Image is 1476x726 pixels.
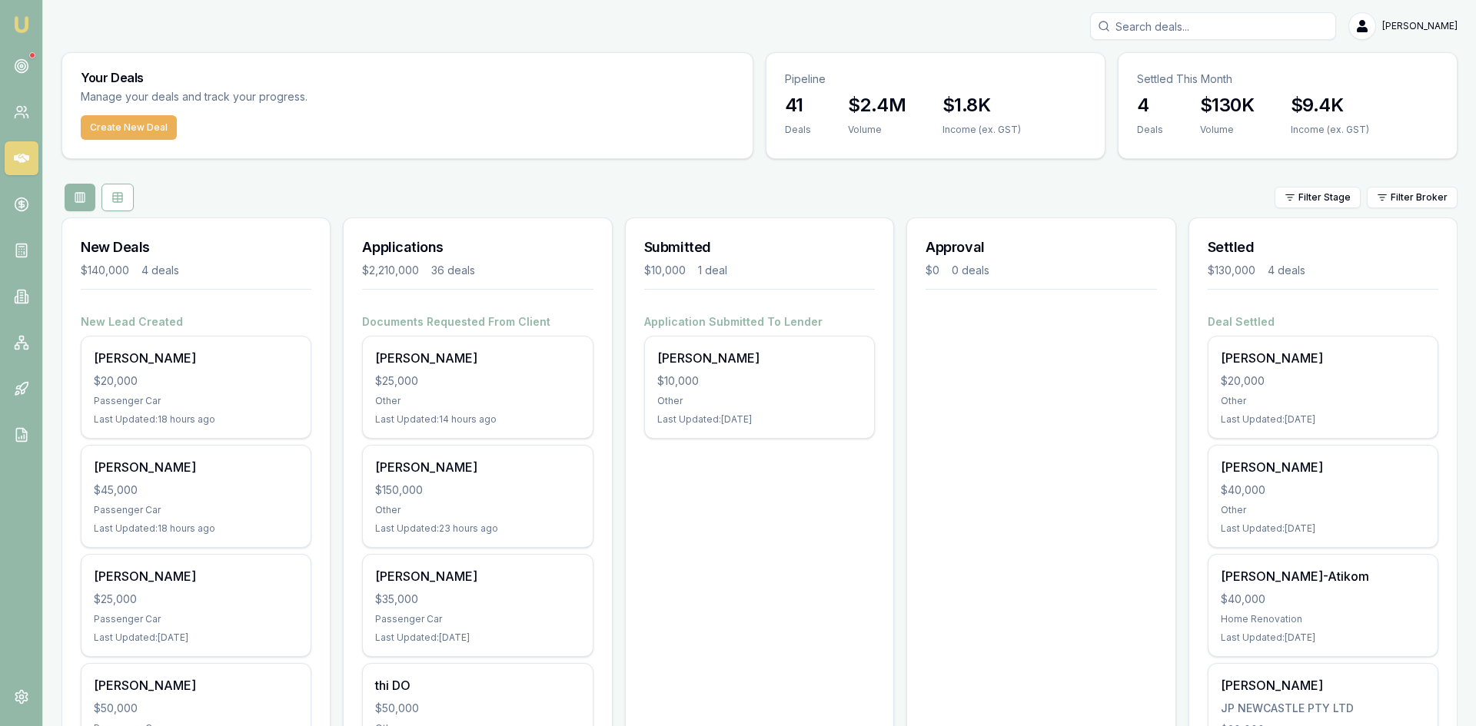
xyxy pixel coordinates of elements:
div: $20,000 [1221,373,1425,389]
div: Home Renovation [1221,613,1425,625]
div: Volume [848,124,906,136]
div: Other [657,395,862,407]
div: 4 deals [141,263,179,278]
div: Passenger Car [94,504,298,516]
div: Last Updated: [DATE] [375,632,580,644]
div: [PERSON_NAME] [375,458,580,476]
div: Passenger Car [375,613,580,625]
h4: Documents Requested From Client [362,314,593,330]
span: Filter Broker [1391,191,1448,204]
span: [PERSON_NAME] [1382,20,1458,32]
div: Other [1221,395,1425,407]
div: Passenger Car [94,395,298,407]
div: $40,000 [1221,592,1425,607]
div: [PERSON_NAME] [1221,349,1425,367]
div: Last Updated: 23 hours ago [375,522,580,535]
div: Income (ex. GST) [1291,124,1369,136]
div: 4 deals [1268,263,1305,278]
div: [PERSON_NAME] [94,458,298,476]
div: $40,000 [1221,482,1425,498]
div: $10,000 [644,263,686,278]
div: Last Updated: [DATE] [94,632,298,644]
h3: Approval [926,237,1156,258]
h4: Deal Settled [1208,314,1438,330]
div: $50,000 [375,701,580,716]
div: Deals [785,124,811,136]
h3: $9.4K [1291,93,1369,118]
p: Pipeline [785,71,1086,87]
h3: New Deals [81,237,311,258]
div: $140,000 [81,263,129,278]
div: $130,000 [1208,263,1255,278]
div: $50,000 [94,701,298,716]
div: Other [375,395,580,407]
div: 1 deal [698,263,727,278]
div: Other [375,504,580,516]
div: [PERSON_NAME] [94,676,298,695]
div: [PERSON_NAME] [1221,676,1425,695]
h4: New Lead Created [81,314,311,330]
div: $25,000 [375,373,580,389]
div: JP NEWCASTLE PTY LTD [1221,701,1425,716]
div: Last Updated: 14 hours ago [375,413,580,426]
p: Settled This Month [1137,71,1438,87]
div: Deals [1137,124,1163,136]
div: thi DO [375,676,580,695]
h3: 41 [785,93,811,118]
div: Last Updated: [DATE] [1221,522,1425,535]
button: Filter Stage [1275,187,1361,208]
div: Last Updated: [DATE] [1221,413,1425,426]
div: $20,000 [94,373,298,389]
img: emu-icon-u.png [12,15,31,34]
div: [PERSON_NAME] [94,349,298,367]
div: $150,000 [375,482,580,498]
div: Passenger Car [94,613,298,625]
div: $10,000 [657,373,862,389]
div: 0 deals [952,263,989,278]
div: $25,000 [94,592,298,607]
div: Last Updated: [DATE] [657,413,862,426]
div: [PERSON_NAME]-Atikom [1221,567,1425,585]
h3: $2.4M [848,93,906,118]
h3: $130K [1200,93,1254,118]
div: [PERSON_NAME] [1221,458,1425,476]
div: Other [1221,504,1425,516]
button: Create New Deal [81,115,177,140]
button: Filter Broker [1367,187,1458,208]
h3: 4 [1137,93,1163,118]
input: Search deals [1090,12,1336,40]
h3: Your Deals [81,71,734,84]
div: Last Updated: 18 hours ago [94,522,298,535]
h3: Submitted [644,237,875,258]
div: Volume [1200,124,1254,136]
div: Income (ex. GST) [942,124,1021,136]
div: [PERSON_NAME] [94,567,298,585]
div: Last Updated: [DATE] [1221,632,1425,644]
p: Manage your deals and track your progress. [81,88,474,106]
div: $2,210,000 [362,263,419,278]
div: [PERSON_NAME] [375,349,580,367]
span: Filter Stage [1298,191,1351,204]
div: $35,000 [375,592,580,607]
div: [PERSON_NAME] [375,567,580,585]
h3: $1.8K [942,93,1021,118]
div: 36 deals [431,263,475,278]
div: $45,000 [94,482,298,498]
div: Last Updated: 18 hours ago [94,413,298,426]
h3: Applications [362,237,593,258]
div: $0 [926,263,939,278]
h3: Settled [1208,237,1438,258]
div: [PERSON_NAME] [657,349,862,367]
h4: Application Submitted To Lender [644,314,875,330]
